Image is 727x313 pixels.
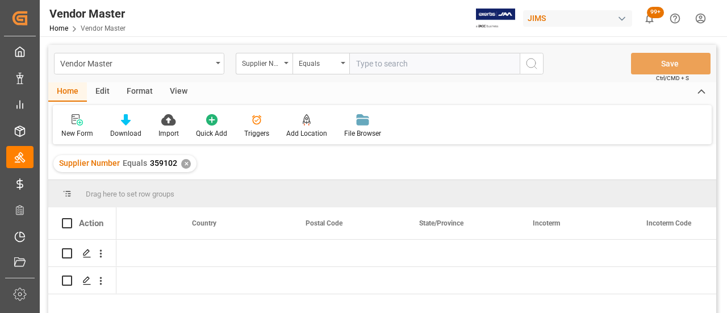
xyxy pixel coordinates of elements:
a: Home [49,24,68,32]
div: Triggers [244,128,269,139]
div: Vendor Master [49,5,126,22]
span: 99+ [647,7,664,18]
div: Press SPACE to select this row. [48,267,116,294]
button: JIMS [523,7,637,29]
span: Ctrl/CMD + S [656,74,689,82]
div: Download [110,128,141,139]
div: Action [79,218,103,228]
button: open menu [54,53,224,74]
button: open menu [236,53,293,74]
div: Quick Add [196,128,227,139]
div: View [161,82,196,102]
div: ✕ [181,159,191,169]
div: File Browser [344,128,381,139]
input: Type to search [349,53,520,74]
div: Vendor Master [60,56,212,70]
span: Country [192,219,216,227]
span: Postal Code [306,219,342,227]
button: Help Center [662,6,688,31]
span: Drag here to set row groups [86,190,174,198]
span: Incoterm Code [646,219,691,227]
div: Add Location [286,128,327,139]
div: New Form [61,128,93,139]
div: Press SPACE to select this row. [48,240,116,267]
div: Edit [87,82,118,102]
button: open menu [293,53,349,74]
div: Format [118,82,161,102]
div: JIMS [523,10,632,27]
span: 359102 [150,158,177,168]
span: Equals [123,158,147,168]
span: State/Province [419,219,463,227]
button: search button [520,53,544,74]
div: Home [48,82,87,102]
img: Exertis%20JAM%20-%20Email%20Logo.jpg_1722504956.jpg [476,9,515,28]
span: Incoterm [533,219,560,227]
button: show 100 new notifications [637,6,662,31]
button: Save [631,53,711,74]
div: Import [158,128,179,139]
div: Supplier Number [242,56,281,69]
span: Supplier Number [59,158,120,168]
div: Equals [299,56,337,69]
